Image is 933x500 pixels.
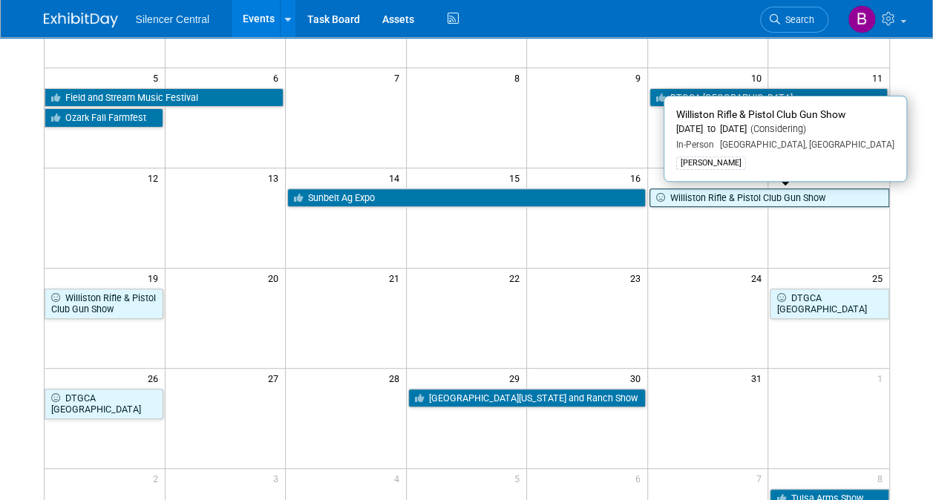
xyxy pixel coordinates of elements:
span: 24 [749,269,767,287]
a: [GEOGRAPHIC_DATA][US_STATE] and Ranch Show [408,389,646,408]
span: 13 [266,168,285,187]
a: Sunbelt Ag Expo [287,188,646,208]
span: 25 [871,269,889,287]
span: 26 [146,369,165,387]
span: 11 [871,68,889,87]
span: [GEOGRAPHIC_DATA], [GEOGRAPHIC_DATA] [714,139,894,150]
span: 9 [634,68,647,87]
span: 10 [749,68,767,87]
img: Billee Page [848,5,876,33]
span: 7 [754,469,767,487]
a: DTGCA [GEOGRAPHIC_DATA] [770,289,888,319]
span: 21 [387,269,406,287]
span: 27 [266,369,285,387]
span: 14 [387,168,406,187]
span: 16 [629,168,647,187]
span: 6 [634,469,647,487]
span: 28 [387,369,406,387]
img: ExhibitDay [44,13,118,27]
span: 22 [508,269,526,287]
span: 2 [151,469,165,487]
span: Williston Rifle & Pistol Club Gun Show [676,108,845,120]
span: 20 [266,269,285,287]
span: 12 [146,168,165,187]
span: 29 [508,369,526,387]
span: 31 [749,369,767,387]
span: 3 [272,469,285,487]
span: 1 [876,369,889,387]
span: Silencer Central [136,13,210,25]
a: Williston Rifle & Pistol Club Gun Show [45,289,163,319]
a: DTGCA [GEOGRAPHIC_DATA] [649,88,888,108]
span: (Considering) [747,123,806,134]
span: 8 [513,68,526,87]
span: In-Person [676,139,714,150]
span: 7 [393,68,406,87]
a: Field and Stream Music Festival [45,88,284,108]
span: 5 [151,68,165,87]
div: [DATE] to [DATE] [676,123,894,136]
a: DTGCA [GEOGRAPHIC_DATA] [45,389,163,419]
a: Ozark Fall Farmfest [45,108,163,128]
span: 5 [513,469,526,487]
span: Search [780,14,814,25]
span: 4 [393,469,406,487]
span: 8 [876,469,889,487]
div: [PERSON_NAME] [676,157,746,170]
a: Williston Rifle & Pistol Club Gun Show [649,188,889,208]
span: 19 [146,269,165,287]
span: 30 [629,369,647,387]
span: 15 [508,168,526,187]
span: 23 [629,269,647,287]
a: Search [760,7,828,33]
span: 6 [272,68,285,87]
